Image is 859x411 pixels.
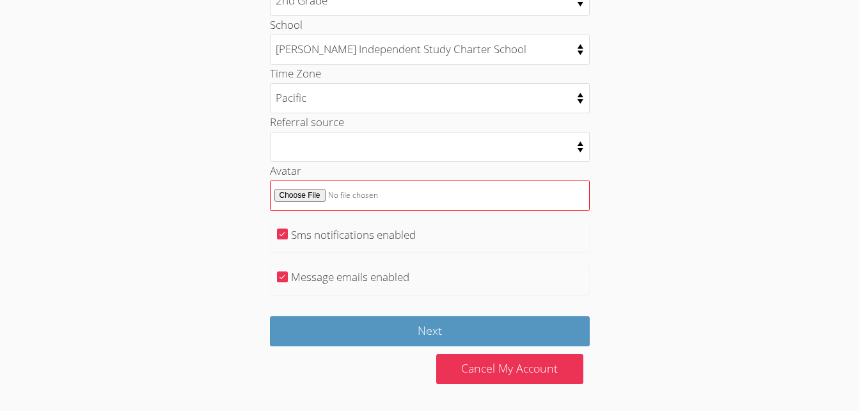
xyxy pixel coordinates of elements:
label: Avatar [270,163,301,178]
label: Sms notifications enabled [291,227,416,242]
label: School [270,17,303,32]
a: Cancel My Account [436,354,583,384]
label: Referral source [270,115,344,129]
label: Time Zone [270,66,321,81]
input: Next [270,316,590,346]
label: Message emails enabled [291,270,409,284]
